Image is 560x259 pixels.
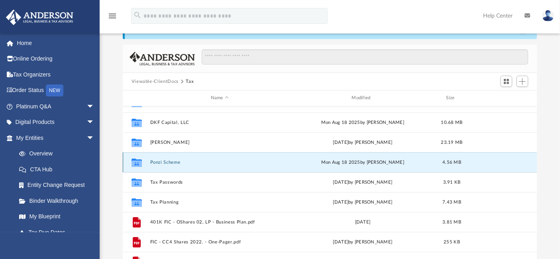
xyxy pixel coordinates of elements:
[11,193,106,209] a: Binder Walkthrough
[293,139,432,146] div: [DATE] by [PERSON_NAME]
[11,146,106,162] a: Overview
[441,140,462,144] span: 23.19 MB
[6,82,106,99] a: Order StatusNEW
[442,200,461,204] span: 7.43 MB
[11,177,106,193] a: Entity Change Request
[293,238,432,245] div: [DATE] by [PERSON_NAME]
[150,239,289,245] button: FIC - CC4 Shares 2022. - One-Pager.pdf
[6,114,106,130] a: Digital Productsarrow_drop_down
[11,209,102,225] a: My Blueprint
[293,198,432,206] div: [DATE] by [PERSON_NAME]
[108,15,117,21] a: menu
[293,179,432,186] div: [DATE] by [PERSON_NAME]
[6,51,106,67] a: Online Ordering
[442,160,461,164] span: 4.56 MB
[6,98,106,114] a: Platinum Q&Aarrow_drop_down
[444,239,460,244] span: 255 KB
[542,10,554,22] img: User Pic
[4,10,76,25] img: Anderson Advisors Platinum Portal
[293,159,432,166] div: Mon Aug 18 2025 by [PERSON_NAME]
[501,76,513,87] button: Switch to Grid View
[150,120,289,125] button: DKF Capital, LLC
[517,76,529,87] button: Add
[149,94,289,102] div: Name
[150,140,289,145] button: [PERSON_NAME]
[443,180,460,184] span: 3.91 KB
[150,200,289,205] button: Tax Planning
[441,120,462,124] span: 10.68 MB
[293,94,432,102] div: Modified
[293,119,432,126] div: Mon Aug 18 2025 by [PERSON_NAME]
[86,130,102,146] span: arrow_drop_down
[86,98,102,115] span: arrow_drop_down
[202,49,528,65] input: Search files and folders
[186,78,194,85] button: Tax
[11,224,106,240] a: Tax Due Dates
[436,94,468,102] div: Size
[150,160,289,165] button: Ponzi Scheme
[293,218,432,226] div: [DATE]
[6,130,106,146] a: My Entitiesarrow_drop_down
[11,161,106,177] a: CTA Hub
[150,180,289,185] button: Tax Passwords
[133,11,142,20] i: search
[6,67,106,82] a: Tax Organizers
[108,11,117,21] i: menu
[471,94,527,102] div: id
[442,220,461,224] span: 3.81 MB
[6,35,106,51] a: Home
[132,78,179,85] button: Viewable-ClientDocs
[46,84,63,96] div: NEW
[150,220,289,225] button: 401K FIC - OShares 02, LP - Business Plan.pdf
[126,94,146,102] div: id
[86,114,102,131] span: arrow_drop_down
